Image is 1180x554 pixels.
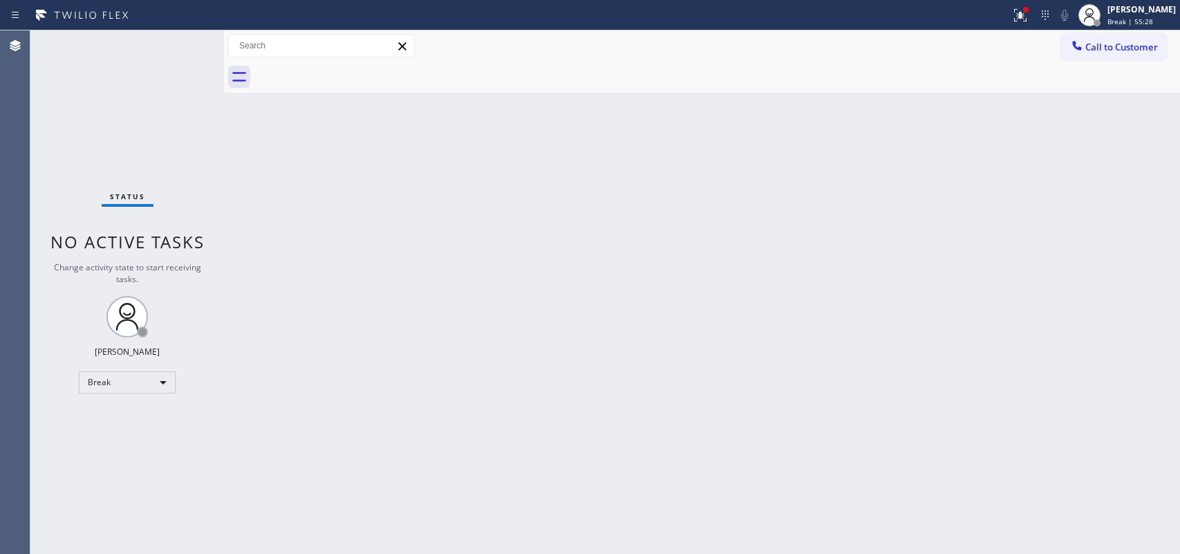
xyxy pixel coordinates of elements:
[95,346,160,358] div: [PERSON_NAME]
[1061,34,1167,60] button: Call to Customer
[50,230,205,253] span: No active tasks
[110,192,145,201] span: Status
[1107,3,1176,15] div: [PERSON_NAME]
[54,261,201,285] span: Change activity state to start receiving tasks.
[1085,41,1158,53] span: Call to Customer
[1107,17,1153,26] span: Break | 55:28
[79,371,176,394] div: Break
[1055,6,1074,25] button: Mute
[229,35,414,57] input: Search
